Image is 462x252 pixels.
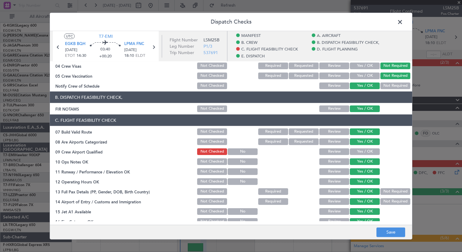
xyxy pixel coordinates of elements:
button: Yes / OK [350,158,380,165]
button: Yes / OK [350,105,380,112]
button: Yes / OK [350,73,380,79]
span: D. FLIGHT PLANNING [317,47,358,53]
button: Not Required [380,63,410,69]
span: B. DISPATCH FEASIBILITY CHECK, [317,40,379,46]
button: Not Required [380,73,410,79]
button: Not Required [380,188,410,195]
button: Yes / OK [350,168,380,175]
button: Not Required [380,82,410,89]
header: Dispatch Checks [50,13,412,31]
button: Yes / OK [350,148,380,155]
button: Yes / OK [350,63,380,69]
button: Yes / OK [350,82,380,89]
button: Not Required [380,198,410,205]
button: Yes / OK [350,138,380,145]
button: Yes / OK [350,188,380,195]
button: Yes / OK [350,178,380,185]
button: Yes / OK [350,128,380,135]
button: Yes / OK [350,198,380,205]
button: Yes / OK [350,218,380,225]
button: Yes / OK [350,208,380,215]
button: Save [376,227,405,237]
